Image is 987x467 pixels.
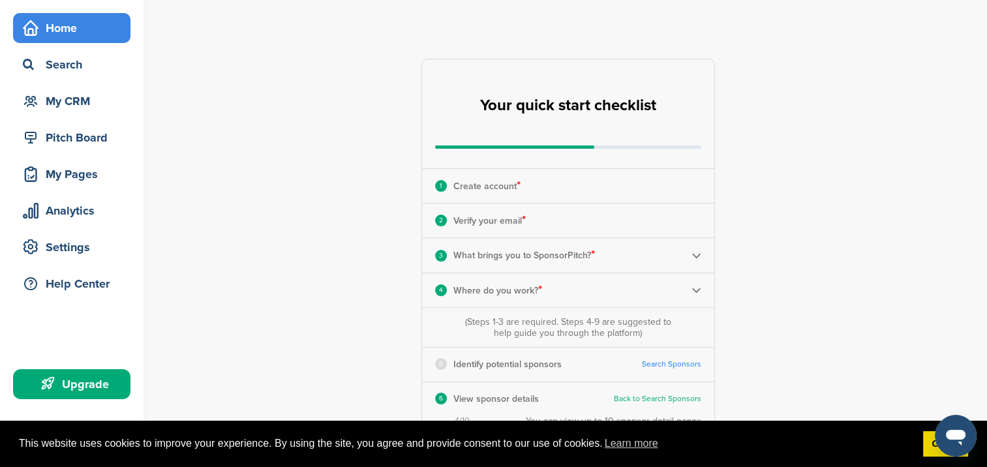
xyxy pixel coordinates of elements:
div: Search [20,53,130,76]
div: 5 [435,358,447,370]
img: Checklist arrow 2 [691,250,701,260]
a: Back to Search Sponsors [614,394,701,404]
a: Settings [13,232,130,262]
a: Upgrade [13,369,130,399]
div: My CRM [20,89,130,113]
a: Help Center [13,269,130,299]
div: 1 [435,180,447,192]
a: Home [13,13,130,43]
div: 3 [435,250,447,262]
div: You can view up to 10 sponsor detail pages [526,415,701,427]
p: What brings you to SponsorPitch? [453,247,595,264]
a: My Pages [13,159,130,189]
p: Create account [453,177,521,194]
div: Pitch Board [20,126,130,149]
div: 2 [435,215,447,226]
a: Pitch Board [13,123,130,153]
a: learn more about cookies [603,434,660,453]
a: Analytics [13,196,130,226]
div: Settings [20,235,130,259]
div: Analytics [20,199,130,222]
p: Verify your email [453,212,526,229]
p: Where do you work? [453,282,542,299]
div: Home [20,16,130,40]
a: Search Sponsors [642,359,701,369]
div: Help Center [20,272,130,295]
a: Search [13,50,130,80]
a: dismiss cookie message [923,431,968,457]
img: Checklist arrow 2 [691,285,701,295]
p: Identify potential sponsors [453,356,562,372]
div: My Pages [20,162,130,186]
a: My CRM [13,86,130,116]
span: 4/10 [455,415,470,427]
span: This website uses cookies to improve your experience. By using the site, you agree and provide co... [19,434,913,453]
div: 6 [435,393,447,404]
div: 4 [435,284,447,296]
iframe: Button to launch messaging window [935,415,977,457]
div: Upgrade [20,372,130,396]
div: (Steps 1-3 are required. Steps 4-9 are suggested to help guide you through the platform) [461,316,674,339]
h2: Your quick start checklist [480,91,656,120]
p: View sponsor details [453,391,539,407]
